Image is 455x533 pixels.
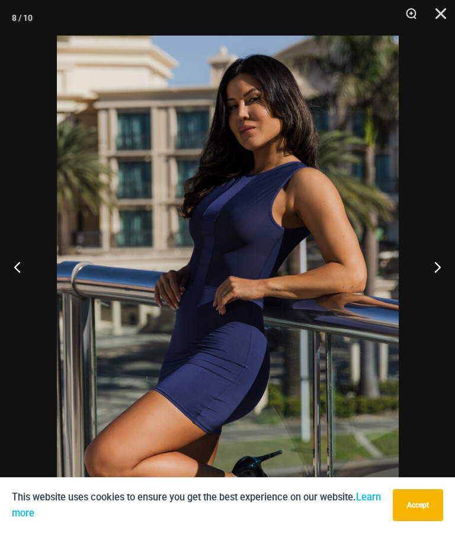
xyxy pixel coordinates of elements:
div: 8 / 10 [12,9,33,27]
p: This website uses cookies to ensure you get the best experience on our website. [12,489,384,521]
button: Next [411,237,455,296]
a: Learn more [12,491,381,519]
button: Accept [393,489,443,521]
